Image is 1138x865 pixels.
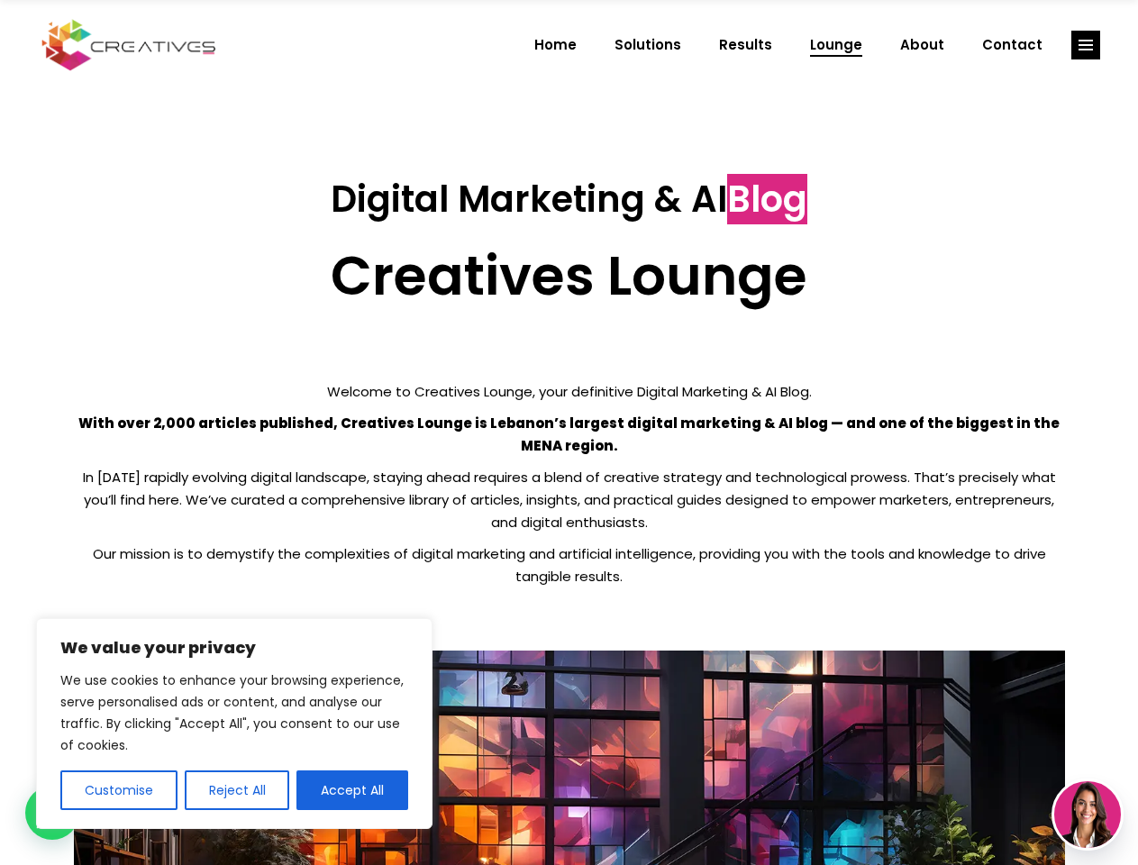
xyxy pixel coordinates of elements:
[296,770,408,810] button: Accept All
[982,22,1042,68] span: Contact
[74,466,1065,533] p: In [DATE] rapidly evolving digital landscape, staying ahead requires a blend of creative strategy...
[900,22,944,68] span: About
[74,380,1065,403] p: Welcome to Creatives Lounge, your definitive Digital Marketing & AI Blog.
[38,17,220,73] img: Creatives
[727,174,807,224] span: Blog
[60,669,408,756] p: We use cookies to enhance your browsing experience, serve personalised ads or content, and analys...
[36,618,432,829] div: We value your privacy
[25,786,79,840] div: WhatsApp contact
[791,22,881,68] a: Lounge
[60,637,408,659] p: We value your privacy
[810,22,862,68] span: Lounge
[1071,31,1100,59] a: link
[963,22,1061,68] a: Contact
[700,22,791,68] a: Results
[1054,781,1121,848] img: agent
[78,414,1060,455] strong: With over 2,000 articles published, Creatives Lounge is Lebanon’s largest digital marketing & AI ...
[74,542,1065,587] p: Our mission is to demystify the complexities of digital marketing and artificial intelligence, pr...
[615,22,681,68] span: Solutions
[596,22,700,68] a: Solutions
[60,770,178,810] button: Customise
[74,243,1065,308] h2: Creatives Lounge
[534,22,577,68] span: Home
[74,178,1065,221] h3: Digital Marketing & AI
[881,22,963,68] a: About
[719,22,772,68] span: Results
[185,770,290,810] button: Reject All
[515,22,596,68] a: Home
